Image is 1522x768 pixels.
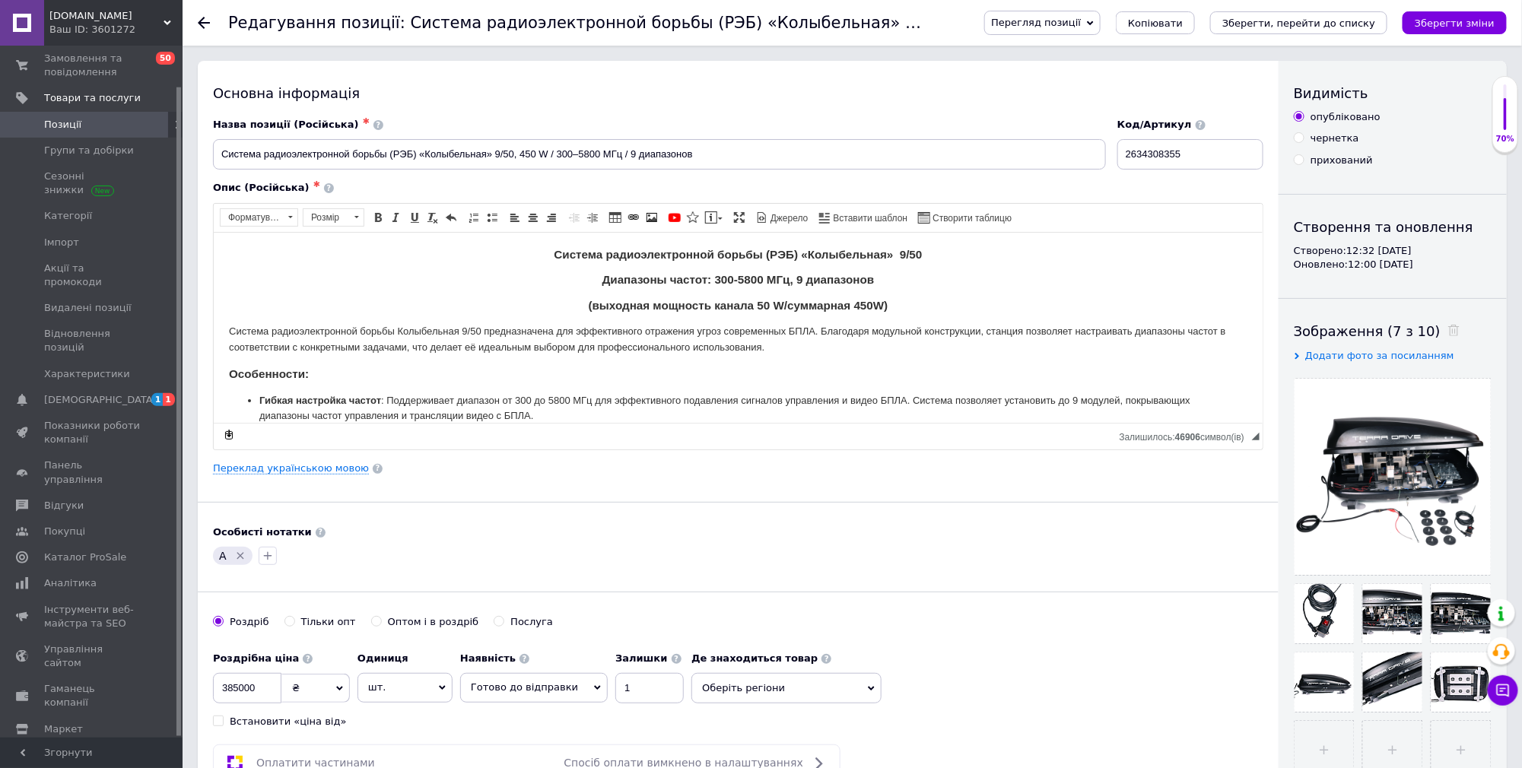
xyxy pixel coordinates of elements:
span: Джерело [768,212,809,225]
h1: Редагування позиції: Система радиоэлектронной борьбы (РЭБ) «Колыбельная» 9/50, 450 W / 300–5800 М... [228,14,1267,32]
span: Замовлення та повідомлення [44,52,141,79]
span: Групи та добірки [44,144,134,157]
div: Тільки опт [301,615,356,629]
a: Зображення [643,209,660,226]
span: Категорії [44,209,92,223]
span: Розмір [303,209,349,226]
span: Імпорт [44,236,79,249]
b: Особисті нотатки [213,526,312,538]
b: Залишки [615,652,667,664]
div: Оптом і в роздріб [388,615,479,629]
span: Видалені позиції [44,301,132,315]
span: Готово до відправки [471,681,578,693]
strong: Диапазоны частот: 300-5800 МГц, 9 диапазонов [389,40,661,53]
span: Аналітика [44,576,97,590]
button: Копіювати [1116,11,1195,34]
span: ✱ [363,116,370,126]
div: чернетка [1311,132,1359,145]
span: 46906 [1175,432,1200,443]
li: : Поддерживает диапазон от 300 до 5800 МГц для эффективного подавления сигналов управления и виде... [46,160,1003,192]
a: Вставити іконку [685,209,701,226]
span: Оберіть регіони [691,673,882,703]
div: опубліковано [1311,110,1381,124]
a: Додати відео з YouTube [666,209,683,226]
input: Наприклад, H&M жіноча сукня зелена 38 розмір вечірня максі з блискітками [213,139,1106,170]
a: Зробити резервну копію зараз [221,427,237,443]
span: Назва позиції (Російська) [213,119,359,130]
a: Вставити/видалити нумерований список [465,209,482,226]
span: Сезонні знижки [44,170,141,197]
span: Вставити шаблон [831,212,908,225]
span: Відновлення позицій [44,327,141,354]
a: Вставити шаблон [817,209,910,226]
a: Вставити/видалити маркований список [484,209,500,226]
span: TAPTO.PRO [49,9,164,23]
a: Створити таблицю [916,209,1014,226]
span: Потягніть для зміни розмірів [1252,433,1260,440]
a: Повернути (Ctrl+Z) [443,209,459,226]
div: Встановити «ціна від» [230,715,347,728]
strong: Система радиоэлектронной борьбы (РЭБ) «Колыбельная» 9/50 [340,15,708,28]
div: Зображення (7 з 10) [1294,322,1492,341]
a: Зменшити відступ [566,209,583,226]
b: Наявність [460,652,516,664]
a: Джерело [754,209,811,226]
strong: Особенности: [15,135,95,148]
b: Де знаходиться товар [691,652,818,664]
span: Акції та промокоди [44,262,141,289]
span: Копіювати [1128,17,1183,29]
span: 1 [163,393,175,406]
div: Кiлькiсть символiв [1120,428,1252,443]
a: Вставити/Редагувати посилання (Ctrl+L) [625,209,642,226]
iframe: Редактор, 5036E351-68C0-42F1-BB5C-BFB2ADBF220B [214,233,1263,423]
span: ₴ [292,682,300,693]
b: Роздрібна ціна [213,652,299,664]
span: Опис (Російська) [213,182,310,193]
div: прихований [1311,154,1373,167]
div: Роздріб [230,615,269,629]
a: Форматування [220,208,298,227]
div: Послуга [510,615,553,629]
span: Додати фото за посиланням [1305,350,1454,361]
span: Код/Артикул [1117,119,1192,130]
span: Каталог ProSale [44,551,126,564]
button: Чат з покупцем [1488,675,1518,706]
a: Жирний (Ctrl+B) [370,209,386,226]
strong: Гибкая настройка частот [46,162,167,173]
span: 50 [156,52,175,65]
span: Позиції [44,118,81,132]
span: Панель управління [44,459,141,486]
div: Створення та оновлення [1294,217,1492,236]
div: 70% Якість заповнення [1492,76,1518,153]
span: A [219,550,227,562]
span: [DEMOGRAPHIC_DATA] [44,393,157,407]
span: Покупці [44,525,85,538]
div: Видимість [1294,84,1492,103]
a: Вставити повідомлення [703,209,725,226]
a: Збільшити відступ [584,209,601,226]
div: Оновлено: 12:00 [DATE] [1294,258,1492,271]
a: По центру [525,209,542,226]
span: Перегляд позиції [991,17,1081,28]
i: Зберегти зміни [1415,17,1495,29]
span: Управління сайтом [44,643,141,670]
a: Переклад українською мовою [213,462,369,474]
span: 1 [151,393,164,406]
span: шт. [357,673,453,702]
div: Ваш ID: 3601272 [49,23,183,36]
span: Інструменти веб-майстра та SEO [44,603,141,630]
b: Одиниця [357,652,408,664]
a: Таблиця [607,209,624,226]
span: Форматування [221,209,283,226]
span: Показники роботи компанії [44,419,141,446]
div: Основна інформація [213,84,1263,103]
div: Повернутися назад [198,17,210,29]
span: Товари та послуги [44,91,141,105]
strong: (выходная мощность канала 50 W/суммарная 450W) [375,66,675,79]
span: Гаманець компанії [44,682,141,709]
button: Зберегти зміни [1403,11,1507,34]
p: Система радиоэлектронной борьбы Колыбельная 9/50 предназначена для эффективного отражения угроз с... [15,91,1034,123]
a: По лівому краю [507,209,523,226]
button: Зберегти, перейти до списку [1210,11,1387,34]
svg: Видалити мітку [234,550,246,562]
